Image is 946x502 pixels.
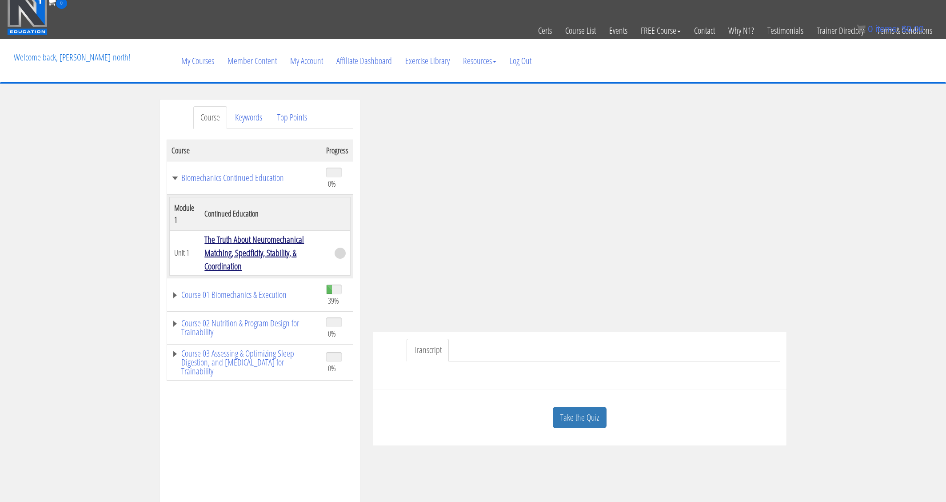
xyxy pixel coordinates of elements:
[193,106,227,129] a: Course
[328,296,339,305] span: 39%
[875,24,899,34] span: items:
[503,40,538,82] a: Log Out
[270,106,314,129] a: Top Points
[407,339,449,361] a: Transcript
[761,9,810,52] a: Testimonials
[634,9,687,52] a: FREE Course
[221,40,283,82] a: Member Content
[456,40,503,82] a: Resources
[200,197,330,230] th: Continued Education
[172,290,317,299] a: Course 01 Biomechanics & Execution
[399,40,456,82] a: Exercise Library
[857,24,866,33] img: icon11.png
[553,407,607,429] a: Take the Quiz
[870,9,939,52] a: Terms & Conditions
[328,179,336,189] span: 0%
[722,9,761,52] a: Why N1?
[330,40,399,82] a: Affiliate Dashboard
[172,319,317,337] a: Course 02 Nutrition & Program Design for Trainability
[228,106,269,129] a: Keywords
[810,9,870,52] a: Trainer Directory
[687,9,722,52] a: Contact
[868,24,873,34] span: 0
[283,40,330,82] a: My Account
[169,230,200,275] td: Unit 1
[172,349,317,376] a: Course 03 Assessing & Optimizing Sleep Digestion, and [MEDICAL_DATA] for Trainability
[328,329,336,338] span: 0%
[7,40,137,75] p: Welcome back, [PERSON_NAME]-north!
[169,197,200,230] th: Module 1
[167,140,322,161] th: Course
[603,9,634,52] a: Events
[172,173,317,182] a: Biomechanics Continued Education
[559,9,603,52] a: Course List
[322,140,353,161] th: Progress
[857,24,924,34] a: 0 items: $0.00
[175,40,221,82] a: My Courses
[902,24,924,34] bdi: 0.00
[531,9,559,52] a: Certs
[902,24,906,34] span: $
[328,363,336,373] span: 0%
[204,233,304,272] a: The Truth About Neuromechanical Matching, Specificity, Stability, & Coordination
